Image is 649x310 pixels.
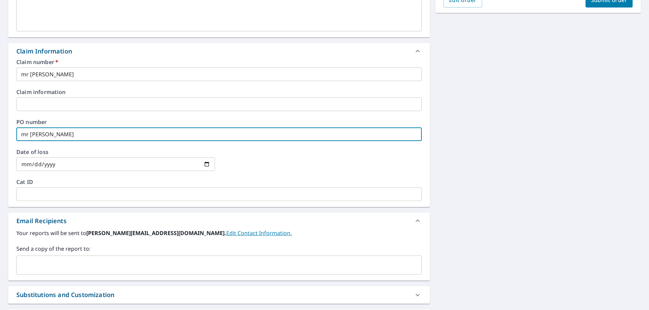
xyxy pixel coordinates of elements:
b: [PERSON_NAME][EMAIL_ADDRESS][DOMAIN_NAME]. [86,229,226,237]
div: Substitutions and Customization [16,290,114,299]
div: Claim Information [16,47,72,56]
a: EditContactInfo [226,229,292,237]
div: Email Recipients [8,213,430,229]
div: Email Recipients [16,216,67,226]
div: Claim Information [8,43,430,59]
label: Claim number [16,59,422,65]
label: Claim information [16,89,422,95]
label: Date of loss [16,149,215,155]
label: Your reports will be sent to [16,229,422,237]
label: Cat ID [16,179,422,185]
label: Send a copy of the report to: [16,245,422,253]
label: PO number [16,119,422,125]
div: Substitutions and Customization [8,286,430,304]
